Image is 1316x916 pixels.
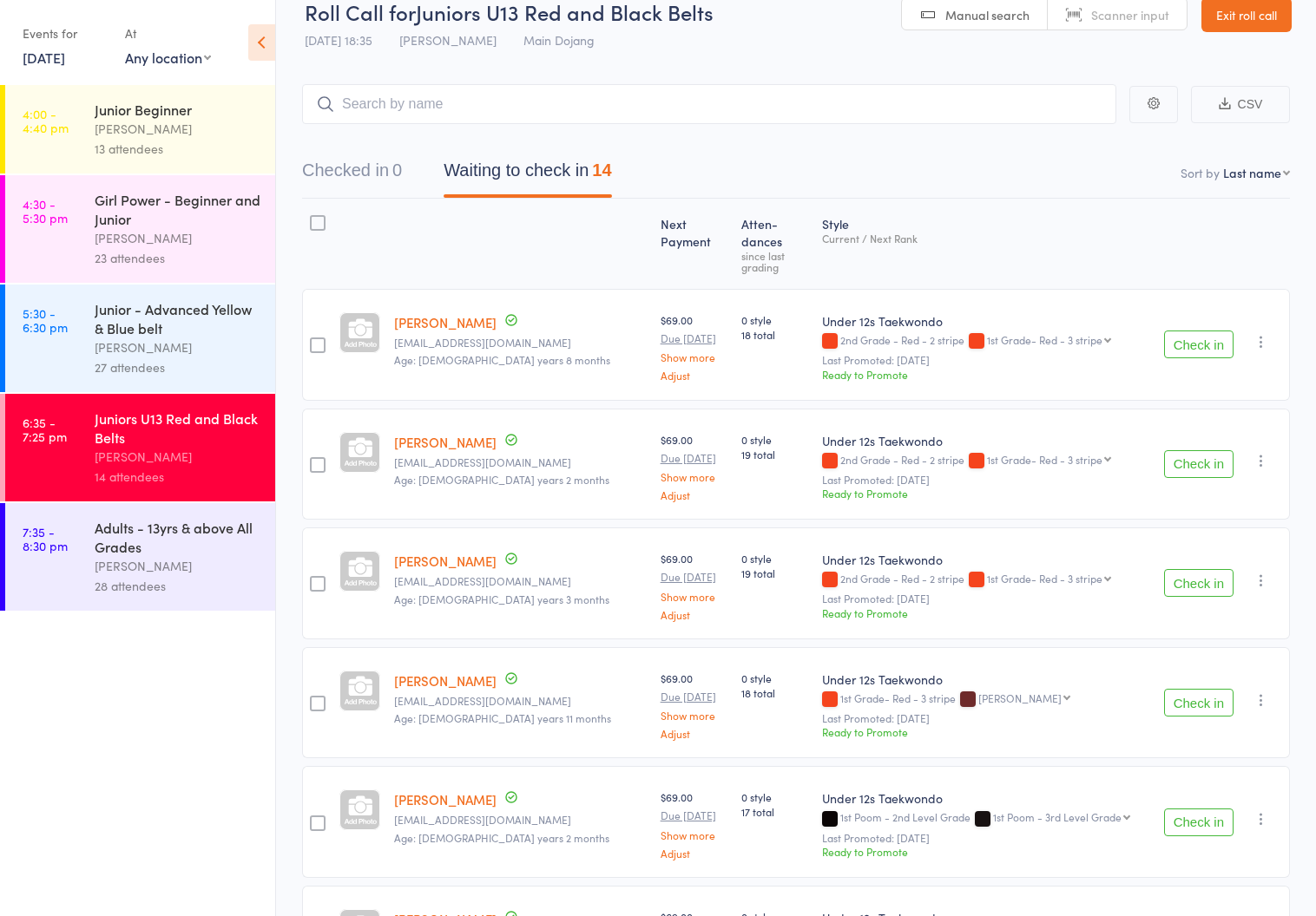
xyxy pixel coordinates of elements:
[661,489,728,501] a: Adjust
[741,447,807,461] span: 19 total
[1164,450,1234,478] button: Check in
[95,139,260,159] div: 13 attendees
[661,351,728,363] a: Show more
[661,312,728,381] div: $69.00
[394,671,497,690] a: [PERSON_NAME]
[5,285,275,392] a: 5:30 -6:30 pmJunior - Advanced Yellow & Blue belt[PERSON_NAME]27 attendees
[822,592,1150,605] small: Last Promoted: [DATE]
[822,789,1150,807] div: Under 12s Taekwondo
[661,809,728,821] small: Due [DATE]
[23,306,68,334] time: 5:30 - 6:30 pm
[661,571,728,583] small: Due [DATE]
[661,332,728,344] small: Due [DATE]
[661,370,728,381] a: Adjust
[987,454,1102,465] div: 1st Grade- Red - 3 stripe
[822,354,1150,366] small: Last Promoted: [DATE]
[741,551,807,566] span: 0 style
[661,551,728,619] div: $69.00
[822,334,1150,349] div: 2nd Grade - Red - 2 stripe
[741,432,807,447] span: 0 style
[661,591,728,602] a: Show more
[23,48,65,67] a: [DATE]
[741,312,807,327] span: 0 style
[125,19,211,48] div: At
[654,206,735,281] div: Next Payment
[815,206,1157,281] div: Style
[5,175,275,283] a: 4:30 -5:30 pmGirl Power - Beginner and Junior[PERSON_NAME]23 attendees
[978,692,1062,703] div: [PERSON_NAME]
[125,48,211,67] div: Any location
[95,518,260,556] div: Adults - 13yrs & above All Grades
[741,804,807,819] span: 17 total
[822,551,1150,568] div: Under 12s Taekwondo
[394,830,609,845] span: Age: [DEMOGRAPHIC_DATA] years 2 months
[5,503,275,611] a: 7:35 -8:30 pmAdults - 13yrs & above All Grades[PERSON_NAME]28 attendees
[661,829,728,841] a: Show more
[822,432,1150,449] div: Under 12s Taekwondo
[822,454,1150,468] div: 2nd Grade - Red - 2 stripe
[394,352,610,367] span: Age: [DEMOGRAPHIC_DATA] years 8 months
[741,250,807,272] div: since last grading
[302,84,1116,124] input: Search by name
[95,248,260,268] div: 23 attendees
[661,609,728,620] a: Adjust
[822,671,1150,688] div: Under 12s Taekwondo
[741,566,807,580] span: 19 total
[1164,330,1234,358] button: Check in
[394,472,609,487] span: Age: [DEMOGRAPHIC_DATA] years 2 months
[1223,164,1281,181] div: Last name
[822,572,1150,587] div: 2nd Grade - Red - 2 stripe
[23,415,67,443] time: 6:35 - 7:25 pm
[444,152,611,198] button: Waiting to check in14
[95,357,260,377] div: 27 attendees
[741,789,807,804] span: 0 style
[95,190,260,228] div: Girl Power - Beginner and Junior
[394,790,497,808] a: [PERSON_NAME]
[1164,808,1234,836] button: Check in
[822,312,1150,330] div: Under 12s Taekwondo
[394,814,647,826] small: deepali_dolar@yahoo.com
[987,334,1102,345] div: 1st Grade- Red - 3 stripe
[592,160,611,180] div: 14
[741,685,807,700] span: 18 total
[95,119,260,139] div: [PERSON_NAME]
[95,228,260,248] div: [PERSON_NAME]
[95,409,260,447] div: Juniors U13 Red and Black Belts
[392,160,402,180] div: 0
[394,313,497,331] a: [PERSON_NAME]
[822,712,1150,724] small: Last Promoted: [DATE]
[305,31,372,49] span: [DATE] 18:35
[23,197,68,225] time: 4:30 - 5:30 pm
[95,447,260,467] div: [PERSON_NAME]
[23,19,108,48] div: Events for
[5,394,275,501] a: 6:35 -7:25 pmJuniors U13 Red and Black Belts[PERSON_NAME]14 attendees
[734,206,814,281] div: Atten­dances
[822,844,1150,859] div: Ready to Promote
[23,525,68,553] time: 7:35 - 8:30 pm
[822,811,1150,826] div: 1st Poom - 2nd Level Grade
[822,486,1150,501] div: Ready to Promote
[741,671,807,685] span: 0 style
[1091,6,1169,23] span: Scanner input
[5,85,275,173] a: 4:00 -4:40 pmJunior Beginner[PERSON_NAME]13 attendees
[822,232,1150,244] div: Current / Next Rank
[1191,86,1290,123] button: CSV
[661,710,728,721] a: Show more
[399,31,497,49] span: [PERSON_NAME]
[661,728,728,739] a: Adjust
[95,299,260,337] div: Junior - Advanced Yellow & Blue belt
[394,337,647,349] small: RichardAinio@outlook.com
[394,695,647,707] small: casper77@y7mail.com
[987,572,1102,584] div: 1st Grade- Red - 3 stripe
[661,671,728,739] div: $69.00
[822,474,1150,486] small: Last Promoted: [DATE]
[945,6,1030,23] span: Manual search
[23,107,69,134] time: 4:00 - 4:40 pm
[661,690,728,703] small: Due [DATE]
[741,327,807,342] span: 18 total
[993,811,1122,822] div: 1st Poom - 3rd Level Grade
[661,789,728,858] div: $69.00
[1164,689,1234,716] button: Check in
[822,605,1150,620] div: Ready to Promote
[822,367,1150,382] div: Ready to Promote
